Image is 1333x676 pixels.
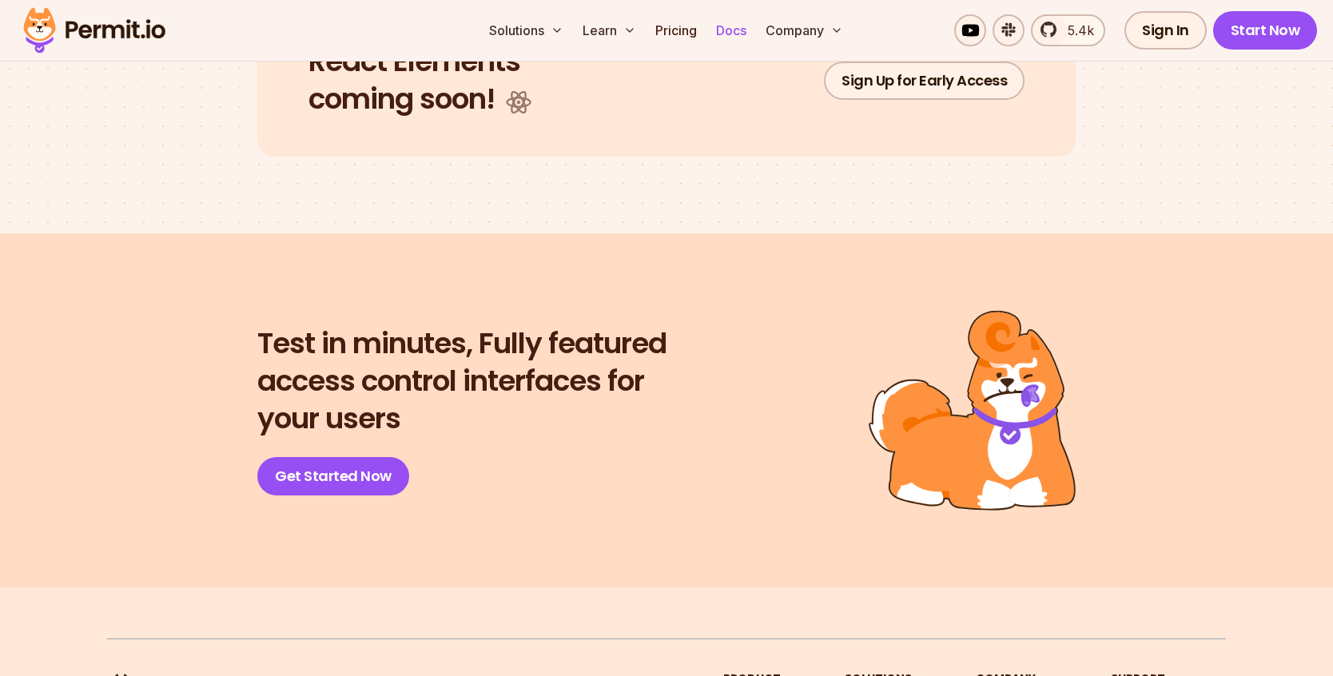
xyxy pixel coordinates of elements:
button: Learn [576,14,643,46]
img: Permit logo [16,3,173,58]
a: Sign In [1124,11,1207,50]
h2: Test in minutes, Fully featured access control interfaces for your users [257,325,666,437]
a: Get Started Now [257,457,409,495]
span: coming soon! [308,78,495,119]
img: lover [869,310,1076,511]
a: Start Now [1213,11,1318,50]
a: Pricing [649,14,703,46]
button: Company [759,14,850,46]
span: React Elements [308,41,520,119]
a: Docs [710,14,753,46]
span: 5.4k [1058,21,1094,40]
a: 5.4k [1031,14,1105,46]
button: Solutions [483,14,570,46]
a: Sign Up for Early Access [824,62,1025,100]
